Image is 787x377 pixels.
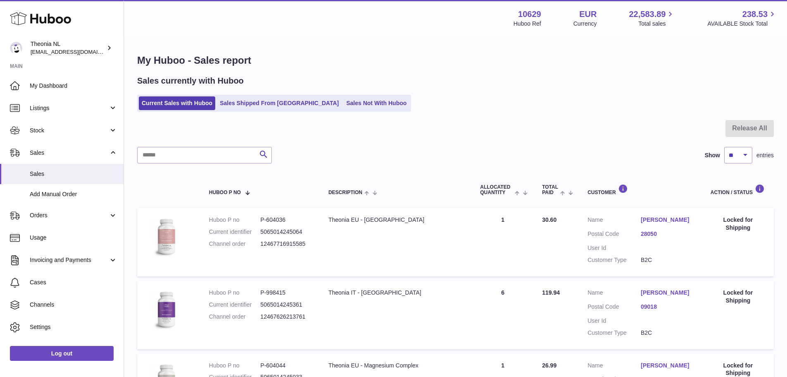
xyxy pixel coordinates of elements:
[542,216,556,223] span: 30.60
[587,317,641,325] dt: User Id
[30,82,117,90] span: My Dashboard
[209,190,241,195] span: Huboo P no
[641,256,694,264] dd: B2C
[514,20,541,28] div: Huboo Ref
[209,313,261,321] dt: Channel order
[711,289,766,305] div: Locked for Shipping
[587,362,641,372] dt: Name
[579,9,597,20] strong: EUR
[587,256,641,264] dt: Customer Type
[30,190,117,198] span: Add Manual Order
[705,151,720,159] label: Show
[472,281,534,349] td: 6
[30,170,117,178] span: Sales
[641,329,694,337] dd: B2C
[641,303,694,311] a: 09018
[30,323,117,331] span: Settings
[217,96,342,110] a: Sales Shipped From [GEOGRAPHIC_DATA]
[30,279,117,286] span: Cases
[587,244,641,252] dt: User Id
[518,9,541,20] strong: 10629
[573,20,597,28] div: Currency
[641,230,694,238] a: 28050
[30,104,109,112] span: Listings
[260,362,312,370] dd: P-604044
[480,185,513,195] span: ALLOCATED Quantity
[145,216,187,257] img: 106291725893222.jpg
[587,184,694,195] div: Customer
[31,48,121,55] span: [EMAIL_ADDRESS][DOMAIN_NAME]
[137,75,244,86] h2: Sales currently with Huboo
[30,301,117,309] span: Channels
[542,362,556,369] span: 26.99
[139,96,215,110] a: Current Sales with Huboo
[742,9,768,20] span: 238.53
[260,301,312,309] dd: 5065014245361
[707,20,777,28] span: AVAILABLE Stock Total
[756,151,774,159] span: entries
[31,40,105,56] div: Theonia NL
[10,42,22,54] img: info@wholesomegoods.eu
[587,289,641,299] dt: Name
[209,216,261,224] dt: Huboo P no
[209,362,261,370] dt: Huboo P no
[641,362,694,370] a: [PERSON_NAME]
[137,54,774,67] h1: My Huboo - Sales report
[30,211,109,219] span: Orders
[587,303,641,313] dt: Postal Code
[641,289,694,297] a: [PERSON_NAME]
[542,185,558,195] span: Total paid
[30,149,109,157] span: Sales
[260,313,312,321] dd: 12467626213761
[343,96,409,110] a: Sales Not With Huboo
[711,184,766,195] div: Action / Status
[707,9,777,28] a: 238.53 AVAILABLE Stock Total
[587,329,641,337] dt: Customer Type
[629,9,675,28] a: 22,583.89 Total sales
[328,362,464,370] div: Theonia EU - Magnesium Complex
[542,289,560,296] span: 119.94
[328,289,464,297] div: Theonia IT - [GEOGRAPHIC_DATA]
[641,216,694,224] a: [PERSON_NAME]
[145,289,187,330] img: 106291725893008.jpg
[328,190,362,195] span: Description
[638,20,675,28] span: Total sales
[30,234,117,242] span: Usage
[260,240,312,248] dd: 12467716915585
[260,216,312,224] dd: P-604036
[30,127,109,134] span: Stock
[472,208,534,276] td: 1
[209,289,261,297] dt: Huboo P no
[209,228,261,236] dt: Current identifier
[209,240,261,248] dt: Channel order
[629,9,666,20] span: 22,583.89
[711,216,766,232] div: Locked for Shipping
[260,289,312,297] dd: P-998415
[328,216,464,224] div: Theonia EU - [GEOGRAPHIC_DATA]
[209,301,261,309] dt: Current identifier
[30,256,109,264] span: Invoicing and Payments
[10,346,114,361] a: Log out
[260,228,312,236] dd: 5065014245064
[587,230,641,240] dt: Postal Code
[587,216,641,226] dt: Name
